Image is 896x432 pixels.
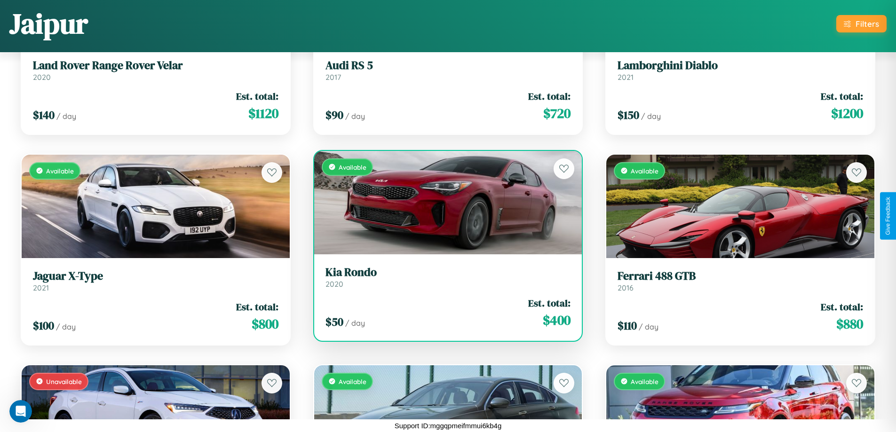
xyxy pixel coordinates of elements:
span: 2021 [618,72,634,82]
a: Lamborghini Diablo2021 [618,59,863,82]
a: Ferrari 488 GTB2016 [618,269,863,292]
span: $ 90 [325,107,343,123]
h3: Kia Rondo [325,266,571,279]
span: Est. total: [528,296,571,310]
span: / day [56,322,76,331]
span: Available [631,167,658,175]
span: Available [46,167,74,175]
span: 2016 [618,283,634,292]
span: Available [339,377,366,385]
span: / day [56,111,76,121]
span: Unavailable [46,377,82,385]
span: Est. total: [528,89,571,103]
div: Filters [856,19,879,29]
span: $ 110 [618,318,637,333]
iframe: Intercom live chat [9,400,32,423]
span: Available [631,377,658,385]
a: Land Rover Range Rover Velar2020 [33,59,278,82]
a: Audi RS 52017 [325,59,571,82]
span: $ 800 [252,314,278,333]
span: $ 400 [543,311,571,330]
a: Jaguar X-Type2021 [33,269,278,292]
h3: Ferrari 488 GTB [618,269,863,283]
span: $ 880 [836,314,863,333]
span: 2020 [33,72,51,82]
span: 2020 [325,279,343,289]
span: Available [339,163,366,171]
span: Est. total: [821,89,863,103]
h3: Lamborghini Diablo [618,59,863,72]
p: Support ID: mggqpmeifmmui6kb4g [395,419,502,432]
h1: Jaipur [9,4,88,43]
span: $ 150 [618,107,639,123]
a: Kia Rondo2020 [325,266,571,289]
span: Est. total: [821,300,863,314]
span: / day [345,318,365,328]
span: $ 720 [543,104,571,123]
h3: Land Rover Range Rover Velar [33,59,278,72]
h3: Jaguar X-Type [33,269,278,283]
span: / day [639,322,658,331]
span: 2017 [325,72,341,82]
span: $ 1120 [248,104,278,123]
span: 2021 [33,283,49,292]
span: $ 50 [325,314,343,330]
span: Est. total: [236,89,278,103]
button: Filters [836,15,887,32]
span: $ 100 [33,318,54,333]
span: / day [641,111,661,121]
span: / day [345,111,365,121]
h3: Audi RS 5 [325,59,571,72]
span: $ 140 [33,107,55,123]
div: Give Feedback [885,197,891,235]
span: Est. total: [236,300,278,314]
span: $ 1200 [831,104,863,123]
